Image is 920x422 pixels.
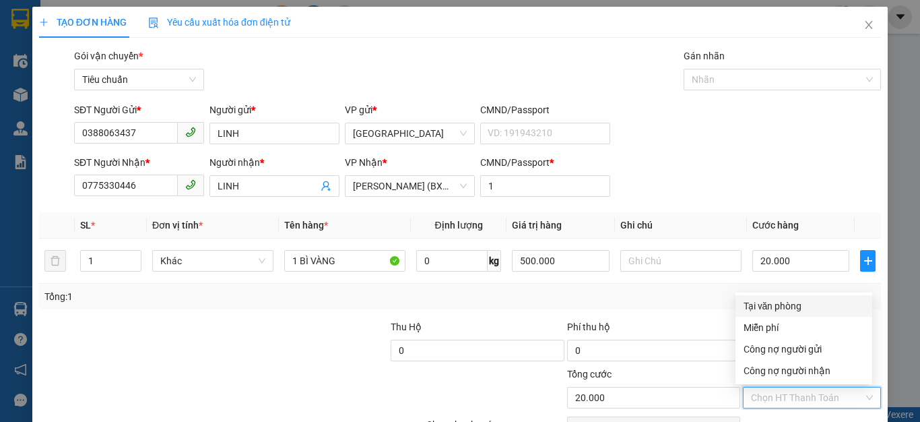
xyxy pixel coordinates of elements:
div: Người nhận [209,155,339,170]
span: Khác [160,251,265,271]
button: delete [44,250,66,272]
span: phone [185,127,196,138]
div: Tại văn phòng [744,299,864,313]
button: plus [860,250,876,272]
span: Đơn vị tính [152,220,203,231]
span: Định lượng [434,220,482,231]
div: Miễn phí [744,320,864,335]
div: Cước gửi hàng sẽ được ghi vào công nợ của người nhận [735,360,872,382]
li: VP [GEOGRAPHIC_DATA] [7,73,93,117]
div: VP gửi [345,102,475,117]
span: phone [185,179,196,190]
input: Ghi Chú [620,250,742,272]
span: kg [488,250,501,272]
span: Hồ Chí Minh (BXMĐ) [353,176,467,196]
span: VP Nhận [345,157,383,168]
span: SL [80,220,91,231]
li: Xe khách Mộc Thảo [7,7,195,57]
span: Giá trị hàng [512,220,562,231]
div: Cước gửi hàng sẽ được ghi vào công nợ của người gửi [735,338,872,360]
img: logo.jpg [7,7,54,54]
span: user-add [321,181,331,191]
div: SĐT Người Nhận [74,155,204,170]
span: Tên hàng [284,220,328,231]
div: Tổng: 1 [44,289,356,304]
li: VP [PERSON_NAME] (BXMT) [93,73,179,102]
span: Tổng cước [567,369,612,380]
span: plus [39,18,48,27]
span: Yêu cầu xuất hóa đơn điện tử [148,17,290,28]
span: close [863,20,874,30]
div: Phí thu hộ [567,320,740,340]
span: plus [861,255,875,266]
span: Cước hàng [752,220,799,231]
div: Công nợ người gửi [744,342,864,357]
button: Close [850,7,888,44]
img: icon [148,18,159,28]
div: SĐT Người Gửi [74,102,204,117]
input: 0 [512,250,609,272]
span: Phú Lâm [353,123,467,144]
div: CMND/Passport [480,155,610,170]
div: Người gửi [209,102,339,117]
span: Gói vận chuyển [74,51,143,61]
span: Tiêu chuẩn [82,69,196,90]
div: CMND/Passport [480,102,610,117]
input: VD: Bàn, Ghế [284,250,405,272]
span: Thu Hộ [391,322,422,332]
th: Ghi chú [615,212,747,239]
label: Gán nhãn [684,51,725,61]
span: TẠO ĐƠN HÀNG [39,17,127,28]
div: Công nợ người nhận [744,363,864,378]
